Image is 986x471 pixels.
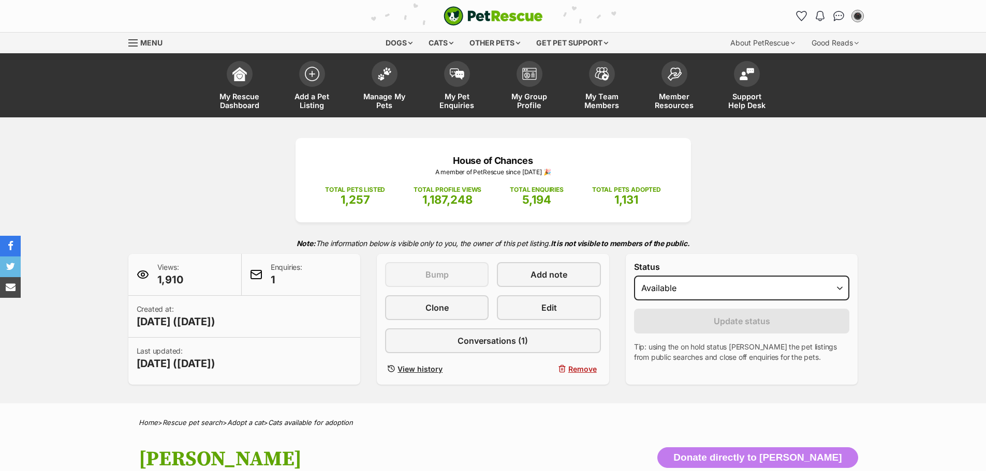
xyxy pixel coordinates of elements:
p: Last updated: [137,346,215,371]
div: Good Reads [804,33,866,53]
img: member-resources-icon-8e73f808a243e03378d46382f2149f9095a855e16c252ad45f914b54edf8863c.svg [667,67,682,81]
span: My Group Profile [506,92,553,110]
span: My Team Members [579,92,625,110]
span: Clone [425,301,449,314]
span: 1,131 [614,193,638,206]
p: House of Chances [311,154,675,168]
p: TOTAL PETS ADOPTED [592,185,661,194]
span: Support Help Desk [724,92,770,110]
a: Manage My Pets [348,56,421,117]
span: Add a Pet Listing [289,92,335,110]
span: [DATE] ([DATE]) [137,314,215,329]
img: pet-enquiries-icon-7e3ad2cf08bfb03b45e93fb7055b45f3efa6380592205ae92323e6603595dc1f.svg [450,68,464,80]
img: dashboard-icon-eb2f2d2d3e046f16d808141f083e7271f6b2e854fb5c12c21221c1fb7104beca.svg [232,67,247,81]
div: About PetRescue [723,33,802,53]
strong: Note: [297,239,316,248]
a: Clone [385,295,489,320]
h1: [PERSON_NAME] [139,447,577,471]
img: Ebonny Williams profile pic [852,11,863,21]
ul: Account quick links [793,8,866,24]
img: help-desk-icon-fdf02630f3aa405de69fd3d07c3f3aa587a6932b1a1747fa1d2bba05be0121f9.svg [740,68,754,80]
span: 1,257 [341,193,370,206]
button: Donate directly to [PERSON_NAME] [657,447,858,468]
span: 1 [271,272,302,287]
img: notifications-46538b983faf8c2785f20acdc204bb7945ddae34d4c08c2a6579f10ce5e182be.svg [816,11,824,21]
a: Adopt a cat [227,418,263,427]
p: Enquiries: [271,262,302,287]
button: Bump [385,262,489,287]
a: Conversations [831,8,847,24]
p: Created at: [137,304,215,329]
p: The information below is visible only to you, the owner of this pet listing. [128,233,858,254]
a: Edit [497,295,600,320]
a: My Pet Enquiries [421,56,493,117]
span: 1,910 [157,272,183,287]
p: Tip: using the on hold status [PERSON_NAME] the pet listings from public searches and close off e... [634,342,850,362]
span: Conversations (1) [458,335,528,347]
p: TOTAL ENQUIRIES [510,185,563,194]
span: Remove [568,363,597,374]
span: [DATE] ([DATE]) [137,356,215,371]
span: My Pet Enquiries [434,92,480,110]
span: View history [398,363,443,374]
span: 5,194 [522,193,551,206]
span: Update status [714,315,770,327]
img: manage-my-pets-icon-02211641906a0b7f246fdf0571729dbe1e7629f14944591b6c1af311fb30b64b.svg [377,67,392,81]
img: chat-41dd97257d64d25036548639549fe6c8038ab92f7586957e7f3b1b290dea8141.svg [833,11,844,21]
a: Add note [497,262,600,287]
span: Member Resources [651,92,698,110]
a: View history [385,361,489,376]
a: Support Help Desk [711,56,783,117]
p: TOTAL PROFILE VIEWS [414,185,481,194]
span: Edit [541,301,557,314]
a: Cats available for adoption [268,418,353,427]
button: My account [849,8,866,24]
span: 1,187,248 [422,193,473,206]
strong: It is not visible to members of the public. [551,239,690,248]
img: logo-cat-932fe2b9b8326f06289b0f2fb663e598f794de774fb13d1741a6617ecf9a85b4.svg [444,6,543,26]
button: Notifications [812,8,829,24]
span: My Rescue Dashboard [216,92,263,110]
a: Rescue pet search [163,418,223,427]
a: Favourites [793,8,810,24]
a: My Team Members [566,56,638,117]
a: PetRescue [444,6,543,26]
a: Home [139,418,158,427]
a: My Group Profile [493,56,566,117]
div: Other pets [462,33,527,53]
div: Dogs [378,33,420,53]
a: Add a Pet Listing [276,56,348,117]
span: Bump [425,268,449,281]
img: add-pet-listing-icon-0afa8454b4691262ce3f59096e99ab1cd57d4a30225e0717b998d2c9b9846f56.svg [305,67,319,81]
img: team-members-icon-5396bd8760b3fe7c0b43da4ab00e1e3bb1a5d9ba89233759b79545d2d3fc5d0d.svg [595,67,609,81]
button: Update status [634,309,850,333]
a: My Rescue Dashboard [203,56,276,117]
a: Conversations (1) [385,328,601,353]
button: Remove [497,361,600,376]
img: group-profile-icon-3fa3cf56718a62981997c0bc7e787c4b2cf8bcc04b72c1350f741eb67cf2f40e.svg [522,68,537,80]
span: Add note [531,268,567,281]
span: Manage My Pets [361,92,408,110]
span: Menu [140,38,163,47]
label: Status [634,262,850,271]
a: Member Resources [638,56,711,117]
p: A member of PetRescue since [DATE] 🎉 [311,168,675,177]
p: Views: [157,262,183,287]
div: Cats [421,33,461,53]
a: Menu [128,33,170,51]
div: > > > [113,419,874,427]
div: Get pet support [529,33,615,53]
p: TOTAL PETS LISTED [325,185,385,194]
